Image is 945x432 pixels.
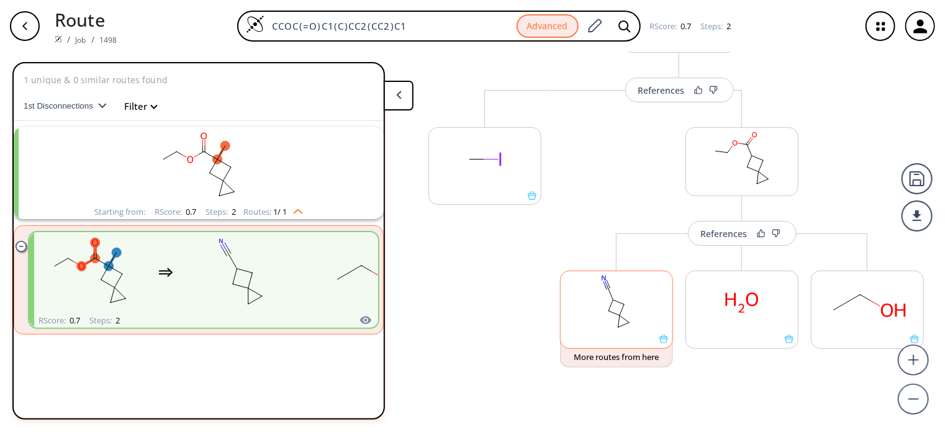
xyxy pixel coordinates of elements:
[310,234,422,312] svg: CCO
[561,271,672,335] svg: N#CC1CC2(CC2)C1
[429,128,541,191] svg: CI
[688,221,797,246] button: References
[517,14,579,38] button: Advanced
[37,127,360,205] svg: CCOC(=O)C1(C)CC2(CC2)C1
[186,234,297,312] svg: N#CC1CC2(CC2)C1
[55,6,117,33] p: Route
[55,35,62,43] img: Spaya logo
[650,22,692,30] div: RScore :
[117,102,156,111] button: Filter
[14,121,384,341] ul: clusters
[265,20,517,32] input: Enter SMILES
[91,33,94,46] li: /
[24,101,98,110] span: 1st Disconnections
[155,208,196,216] div: RScore :
[686,271,798,335] svg: O
[273,208,287,216] span: 1 / 1
[243,208,303,216] div: Routes:
[94,208,145,216] div: Starting from:
[206,208,236,216] div: Steps :
[89,317,120,325] div: Steps :
[24,91,117,121] button: 1st Disconnections
[184,206,196,217] span: 0.7
[686,128,798,191] svg: CCOC(=O)C1CC2(CC2)C1
[701,22,731,30] div: Steps :
[625,78,734,102] button: References
[24,73,168,86] p: 1 unique & 0 similar routes found
[114,315,120,326] span: 2
[34,234,146,312] svg: CCOC(=O)C1(C)CC2(CC2)C1
[68,315,80,326] span: 0.7
[246,15,265,34] img: Logo Spaya
[701,230,748,238] div: References
[75,35,86,45] a: Job
[638,86,685,94] div: References
[725,20,731,32] span: 2
[812,271,923,335] svg: CCO
[38,317,80,325] div: RScore :
[287,204,303,214] img: Up
[230,206,236,217] span: 2
[560,341,673,367] button: More routes from here
[679,20,692,32] span: 0.7
[99,35,117,45] a: 1498
[67,33,70,46] li: /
